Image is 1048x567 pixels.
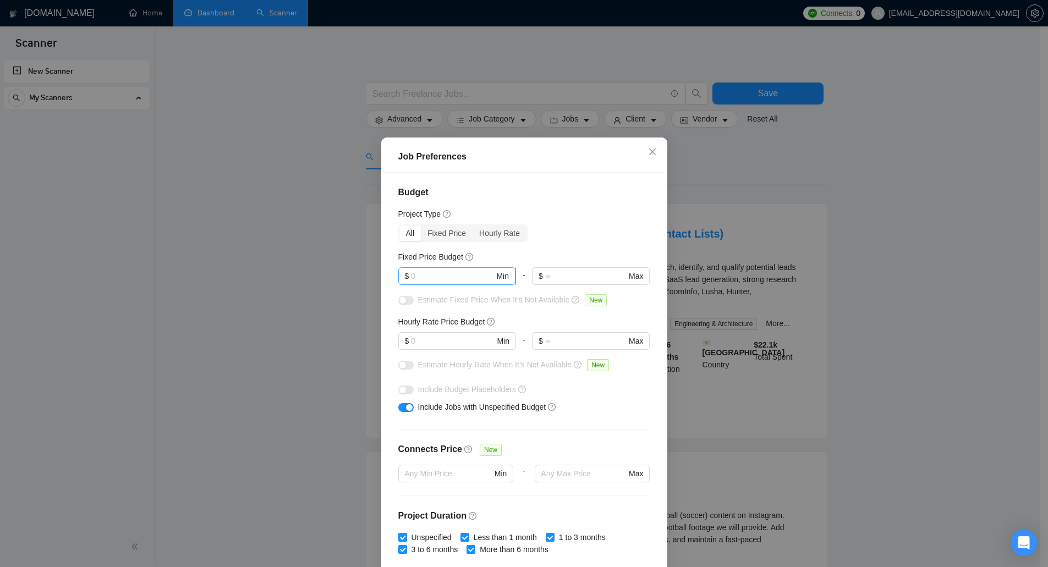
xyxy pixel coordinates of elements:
span: Unspecified [407,531,456,543]
input: Any Min Price [405,467,492,480]
span: question-circle [487,317,496,326]
h4: Project Duration [398,509,650,522]
div: Job Preferences [398,150,650,163]
span: 3 to 6 months [407,543,463,555]
input: Any Max Price [541,467,627,480]
button: Close [638,137,667,167]
span: question-circle [469,511,478,520]
h4: Budget [398,186,650,199]
div: - [516,332,532,359]
span: Estimate Hourly Rate When It’s Not Available [418,360,572,369]
span: Include Jobs with Unspecified Budget [418,403,546,411]
span: question-circle [465,252,474,261]
span: Min [497,335,509,347]
span: More than 6 months [475,543,553,555]
input: 0 [411,335,495,347]
div: Open Intercom Messenger [1011,530,1037,556]
span: 1 to 3 months [555,531,610,543]
span: question-circle [574,360,583,369]
span: $ [539,270,543,282]
div: - [516,267,532,294]
span: New [480,444,502,456]
span: close [648,147,657,156]
span: question-circle [572,295,580,304]
span: Less than 1 month [469,531,541,543]
h5: Fixed Price Budget [398,251,463,263]
span: question-circle [548,403,557,411]
span: $ [405,335,409,347]
span: New [587,359,609,371]
div: All [399,225,421,241]
div: Fixed Price [421,225,473,241]
h5: Project Type [398,208,441,220]
input: 0 [411,270,494,282]
span: Include Budget Placeholders [418,385,516,394]
span: Min [496,270,509,282]
input: ∞ [545,335,627,347]
input: ∞ [545,270,627,282]
span: Max [629,335,643,347]
h4: Connects Price [398,443,462,456]
div: Hourly Rate [473,225,526,241]
span: $ [539,335,543,347]
span: question-circle [464,445,473,454]
span: $ [405,270,409,282]
span: Max [629,270,643,282]
span: Min [495,467,507,480]
span: Estimate Fixed Price When It’s Not Available [418,295,570,304]
span: question-circle [443,210,452,218]
h5: Hourly Rate Price Budget [398,316,485,328]
span: New [585,294,607,306]
div: - [513,465,534,496]
span: Max [629,467,643,480]
span: question-circle [518,385,527,394]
